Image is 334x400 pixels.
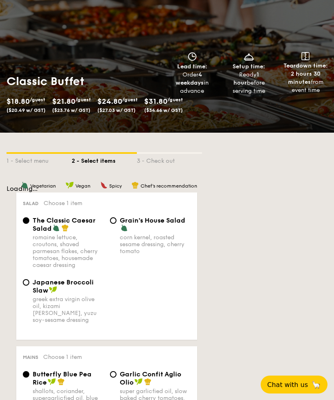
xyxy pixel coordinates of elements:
span: The Classic Caesar Salad [33,216,96,232]
img: icon-chef-hat.a58ddaea.svg [144,378,152,385]
strong: 2 hours 30 minutes [288,70,321,85]
img: icon-chef-hat.a58ddaea.svg [57,378,65,385]
span: Salad [23,201,39,206]
span: ($23.76 w/ GST) [52,107,90,113]
img: icon-vegetarian.fe4039eb.svg [121,224,128,232]
img: icon-chef-hat.a58ddaea.svg [132,181,139,189]
span: Vegetarian [30,183,56,189]
span: ($27.03 w/ GST) [97,107,136,113]
span: /guest [75,97,91,103]
div: 1 - Select menu [7,154,72,165]
img: icon-vegan.f8ff3823.svg [48,378,56,385]
img: icon-vegetarian.fe4039eb.svg [53,224,60,232]
img: icon-spicy.37a8142b.svg [100,181,108,189]
span: 🦙 [311,380,321,389]
div: corn kernel, roasted sesame dressing, cherry tomato [120,234,191,255]
span: $21.80 [52,97,75,106]
span: /guest [167,97,183,103]
img: icon-dish.430c3a2e.svg [243,52,255,61]
img: icon-clock.2db775ea.svg [186,52,198,61]
div: romaine lettuce, croutons, shaved parmesan flakes, cherry tomatoes, housemade caesar dressing [33,234,103,269]
div: from event time [281,70,331,94]
input: Garlic Confit Aglio Oliosuper garlicfied oil, slow baked cherry tomatoes, garden fresh thyme [110,371,116,378]
span: Vegan [75,183,90,189]
span: Lead time: [177,63,207,70]
div: Order in advance [167,71,217,95]
input: Japanese Broccoli Slawgreek extra virgin olive oil, kizami [PERSON_NAME], yuzu soy-sesame dressing [23,279,29,286]
input: The Classic Caesar Saladromaine lettuce, croutons, shaved parmesan flakes, cherry tomatoes, house... [23,217,29,224]
span: ($20.49 w/ GST) [7,107,46,113]
span: /guest [30,97,45,103]
span: $31.80 [144,97,167,106]
span: $24.80 [97,97,122,106]
span: Mains [23,354,38,360]
span: Butterfly Blue Pea Rice [33,370,92,386]
div: greek extra virgin olive oil, kizami [PERSON_NAME], yuzu soy-sesame dressing [33,296,103,323]
h1: Classic Buffet [7,74,164,89]
span: Teardown time: [283,62,328,69]
div: Loading... [7,185,327,192]
img: icon-vegetarian.fe4039eb.svg [21,181,29,189]
span: Grain's House Salad [120,216,185,224]
input: Grain's House Saladcorn kernel, roasted sesame dressing, cherry tomato [110,217,116,224]
span: ($34.66 w/ GST) [144,107,183,113]
span: Choose 1 item [43,354,82,361]
span: Spicy [109,183,122,189]
img: icon-vegan.f8ff3823.svg [66,181,74,189]
span: Choose 1 item [44,200,82,207]
span: /guest [122,97,138,103]
img: icon-vegan.f8ff3823.svg [134,378,143,385]
span: Japanese Broccoli Slaw [33,278,94,294]
span: Setup time: [233,63,265,70]
span: Chat with us [267,381,308,389]
div: 2 - Select items [72,154,137,165]
div: 3 - Check out [137,154,202,165]
span: Garlic Confit Aglio Olio [120,370,181,386]
input: Butterfly Blue Pea Riceshallots, coriander, supergarlicfied oil, blue pea flower [23,371,29,378]
img: icon-vegan.f8ff3823.svg [49,286,57,293]
img: icon-chef-hat.a58ddaea.svg [62,224,69,232]
span: $18.80 [7,97,30,106]
button: Chat with us🦙 [261,376,327,393]
img: icon-teardown.65201eee.svg [301,52,310,60]
span: Chef's recommendation [141,183,197,189]
div: Ready before serving time [224,71,274,95]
